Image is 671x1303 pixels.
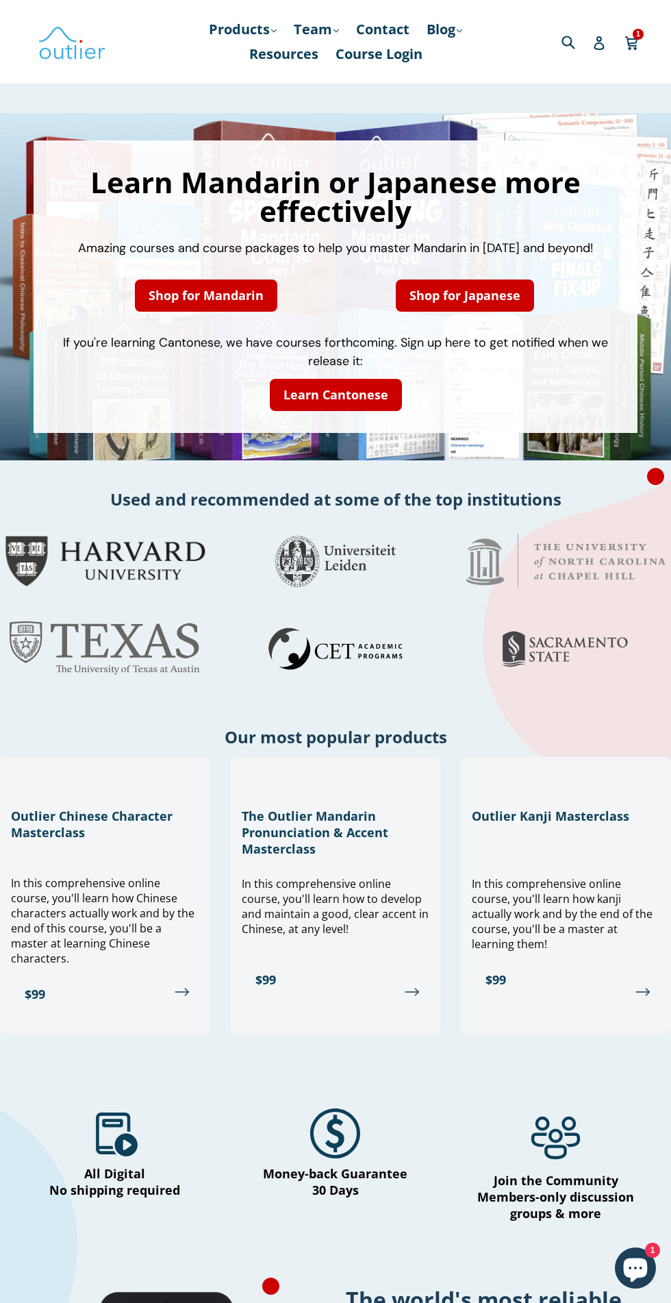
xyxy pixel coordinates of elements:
[202,17,283,42] a: Products
[11,876,194,966] span: In this comprehensive online course, you'll learn how Chinese characters actually work and by the...
[456,1172,656,1221] h4: Join the Community Members-only discussion groups & more
[472,808,660,824] h3: Outlier Kanji Masterclass
[11,808,199,841] h3: Outlier Chinese Character Masterclass
[236,1165,435,1198] h4: Money-back Guarantee 30 Days
[287,17,346,42] a: Team
[329,42,429,66] a: Course Login
[242,808,430,857] h3: The Outlier Mandarin Pronunciation & Accent Masterclass
[47,168,624,225] h1: Learn Mandarin or Japanese more effectively
[472,876,653,952] span: In this comprehensive online course, you'll learn how kanji actually work and by the end of the c...
[396,280,534,312] a: Shop for Japanese
[78,240,594,256] span: Amazing courses and course packages to help you master Mandarin in [DATE] and beyond!
[15,1165,215,1198] h4: All Digital No shipping required
[38,22,106,62] img: Outlier Linguistics
[242,876,429,936] span: In this comprehensive online course, you'll learn how to develop and maintain a good, clear accen...
[624,26,640,58] a: 1
[135,280,277,312] a: Shop for Mandarin
[633,29,644,39] span: 1
[11,978,199,1010] a: $99
[242,964,430,996] a: $99
[472,964,660,996] a: $99
[242,42,325,66] a: Resources
[63,334,608,369] span: If you're learning Cantonese, we have courses forthcoming. Sign up here to get notified when we r...
[611,1248,660,1292] inbox-online-store-chat: Shopify online store chat
[270,379,402,411] a: Learn Cantonese
[420,17,469,42] a: Blog
[349,17,416,42] a: Contact
[558,27,596,55] input: Search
